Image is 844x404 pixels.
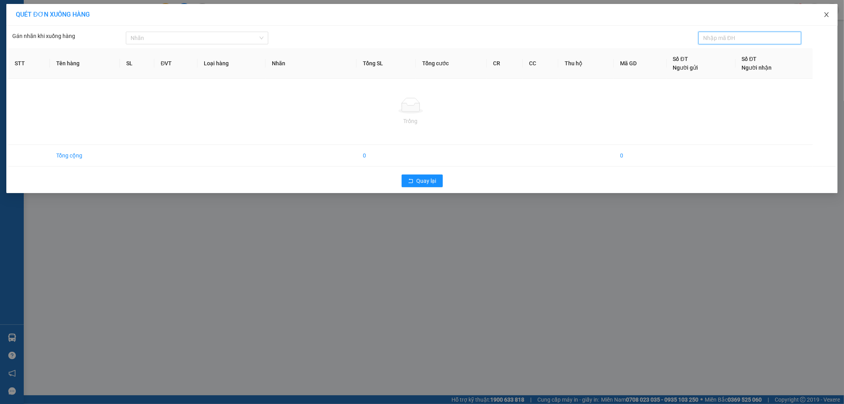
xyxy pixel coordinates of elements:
[823,11,830,18] span: close
[50,48,120,79] th: Tên hàng
[266,48,357,79] th: Nhãn
[357,145,416,167] td: 0
[614,48,667,79] th: Mã GD
[558,48,613,79] th: Thu hộ
[673,64,698,71] span: Người gửi
[703,34,790,42] input: Nhập mã ĐH
[402,174,443,187] button: rollbackQuay lại
[50,145,120,167] td: Tổng cộng
[673,56,688,62] span: Số ĐT
[487,48,523,79] th: CR
[120,48,154,79] th: SL
[15,117,806,125] div: Trống
[614,145,667,167] td: 0
[408,178,413,184] span: rollback
[416,48,487,79] th: Tổng cước
[742,64,772,71] span: Người nhận
[12,32,126,44] div: Gán nhãn khi xuống hàng
[523,48,559,79] th: CC
[8,48,50,79] th: STT
[197,48,266,79] th: Loại hàng
[417,176,436,185] span: Quay lại
[16,11,90,18] span: QUÉT ĐƠN XUỐNG HÀNG
[357,48,416,79] th: Tổng SL
[154,48,197,79] th: ĐVT
[742,56,757,62] span: Số ĐT
[816,4,838,26] button: Close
